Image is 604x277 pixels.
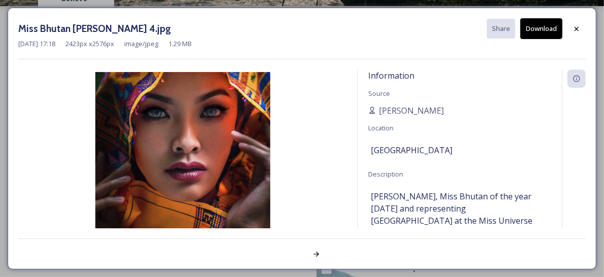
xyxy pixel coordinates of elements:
span: Information [368,70,414,81]
span: 1.29 MB [168,39,192,49]
span: Source [368,89,390,98]
button: Download [520,18,562,39]
span: Location [368,123,394,132]
h3: Miss Bhutan [PERSON_NAME] 4.jpg [18,21,171,36]
button: Share [487,19,515,39]
span: Description [368,169,403,179]
span: 2423 px x 2576 px [65,39,114,49]
span: [PERSON_NAME], Miss Bhutan of the year [DATE] and representing [GEOGRAPHIC_DATA] at the Miss Univ... [371,190,549,239]
span: image/jpeg [124,39,158,49]
span: [GEOGRAPHIC_DATA] [371,144,452,156]
span: [DATE] 17:18 [18,39,55,49]
img: Miss%20Bhutan%20Tashi%20Choden%204.jpg [18,72,347,258]
span: [PERSON_NAME] [379,105,444,117]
